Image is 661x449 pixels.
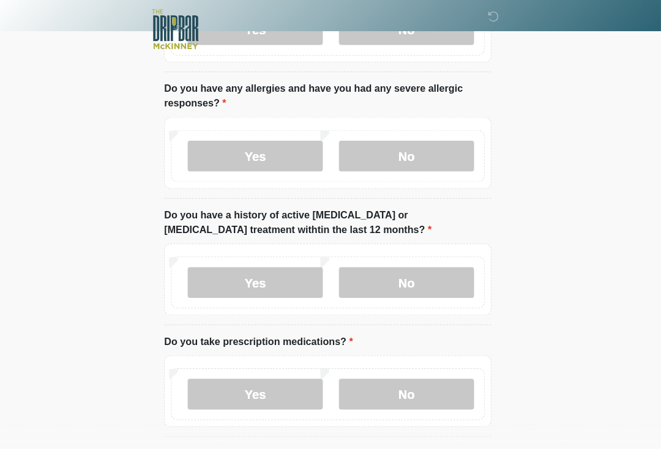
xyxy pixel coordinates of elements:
label: Yes [192,139,326,170]
label: Yes [192,376,326,406]
label: No [342,265,476,295]
label: Yes [192,265,326,295]
label: No [342,376,476,406]
label: Do you have any allergies and have you had any severe allergic responses? [168,81,493,110]
label: Do you take prescription medications? [168,332,356,346]
label: No [342,139,476,170]
label: Do you have a history of active [MEDICAL_DATA] or [MEDICAL_DATA] treatment withtin the last 12 mo... [168,206,493,236]
img: The DRIPBaR - McKinney Logo [156,9,203,49]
